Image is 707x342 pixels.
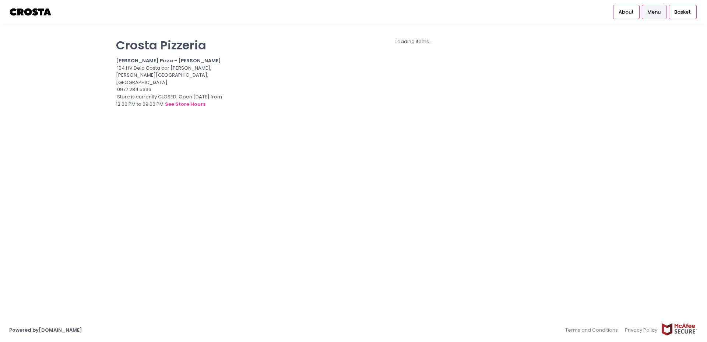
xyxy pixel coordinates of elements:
[613,5,640,19] a: About
[237,38,591,45] div: Loading items...
[674,8,691,16] span: Basket
[116,38,228,52] p: Crosta Pizzeria
[647,8,661,16] span: Menu
[565,323,622,337] a: Terms and Conditions
[661,323,698,336] img: mcafee-secure
[642,5,666,19] a: Menu
[9,327,82,334] a: Powered by[DOMAIN_NAME]
[619,8,634,16] span: About
[116,64,228,86] div: 104 HV Dela Costa cor [PERSON_NAME], [PERSON_NAME][GEOGRAPHIC_DATA], [GEOGRAPHIC_DATA]
[165,100,206,108] button: see store hours
[116,57,221,64] b: [PERSON_NAME] Pizza - [PERSON_NAME]
[9,6,52,18] img: logo
[116,93,228,108] div: Store is currently CLOSED. Open [DATE] from 12:00 PM to 09:00 PM
[116,86,228,93] div: 0977 284 5636
[622,323,661,337] a: Privacy Policy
